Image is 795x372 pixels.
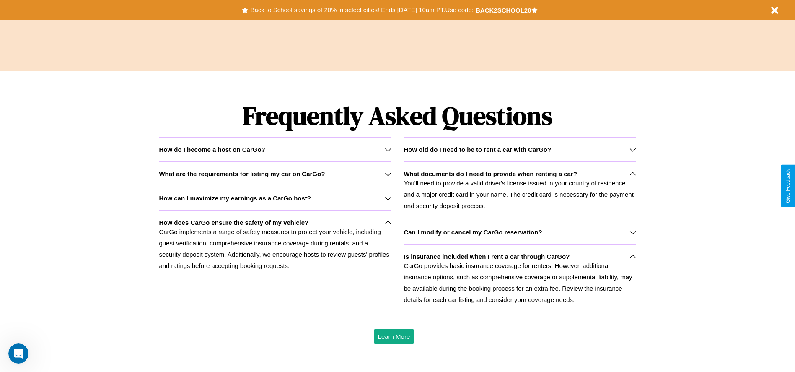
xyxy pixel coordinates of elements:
[404,253,570,260] h3: Is insurance included when I rent a car through CarGo?
[159,170,325,177] h3: What are the requirements for listing my car on CarGo?
[476,7,531,14] b: BACK2SCHOOL20
[159,195,311,202] h3: How can I maximize my earnings as a CarGo host?
[404,260,636,305] p: CarGo provides basic insurance coverage for renters. However, additional insurance options, such ...
[159,94,636,137] h1: Frequently Asked Questions
[785,169,791,203] div: Give Feedback
[404,170,577,177] h3: What documents do I need to provide when renting a car?
[404,229,542,236] h3: Can I modify or cancel my CarGo reservation?
[159,226,391,271] p: CarGo implements a range of safety measures to protect your vehicle, including guest verification...
[404,177,636,211] p: You'll need to provide a valid driver's license issued in your country of residence and a major c...
[8,343,28,364] iframe: Intercom live chat
[159,146,265,153] h3: How do I become a host on CarGo?
[374,329,414,344] button: Learn More
[404,146,552,153] h3: How old do I need to be to rent a car with CarGo?
[248,4,475,16] button: Back to School savings of 20% in select cities! Ends [DATE] 10am PT.Use code:
[159,219,308,226] h3: How does CarGo ensure the safety of my vehicle?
